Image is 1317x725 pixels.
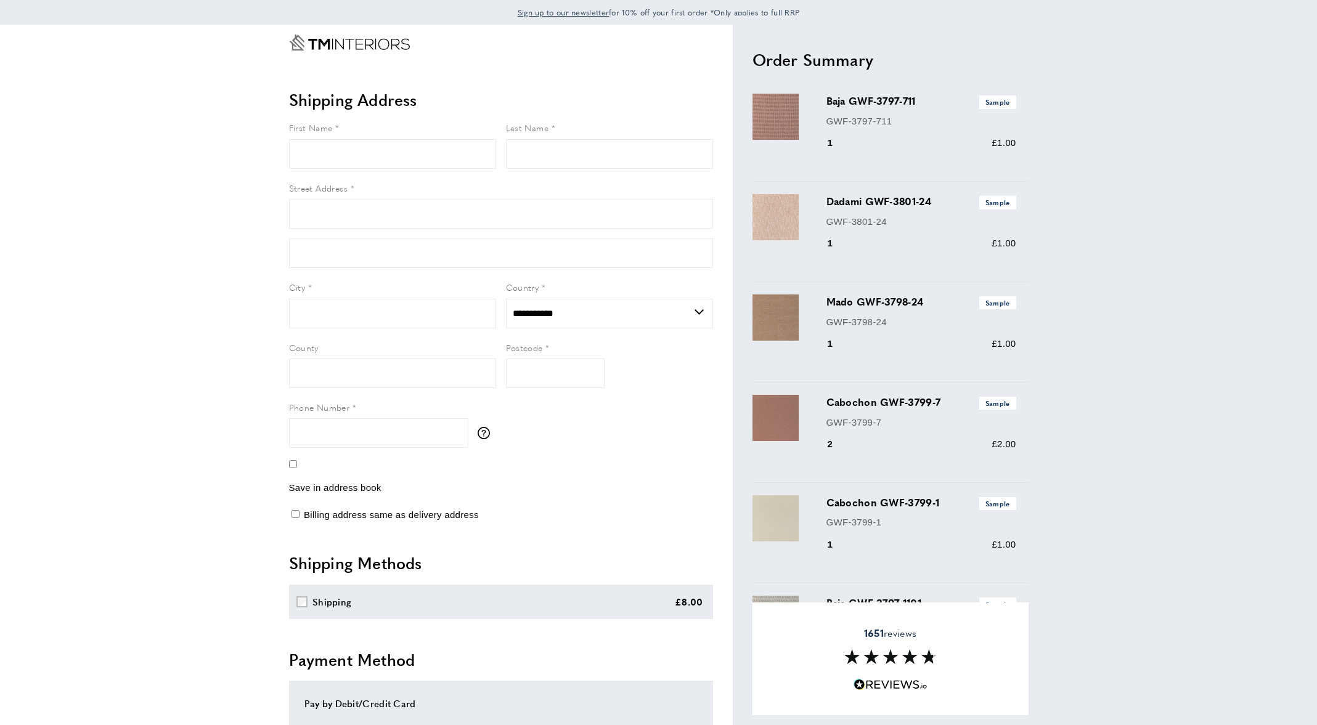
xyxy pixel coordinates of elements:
img: Mado GWF-3798-24 [752,294,799,341]
div: £8.00 [675,594,703,609]
h3: Mado GWF-3798-24 [826,294,1016,309]
span: Postcode [506,341,543,354]
div: 2 [826,437,850,452]
span: Billing address same as delivery address [304,509,479,520]
h3: Cabochon GWF-3799-1 [826,495,1016,510]
span: Sample [979,296,1016,309]
p: GWF-3799-7 [826,415,1016,430]
h3: Dadami GWF-3801-24 [826,194,1016,209]
div: 1 [826,336,850,351]
p: GWF-3797-711 [826,114,1016,129]
span: Phone Number [289,401,350,413]
span: Save in address book [289,482,381,493]
img: Baja GWF-3797-1101 [752,596,799,642]
h2: Shipping Methods [289,552,713,574]
span: for 10% off your first order *Only applies to full RRP [518,7,800,18]
h3: Baja GWF-3797-1101 [826,596,1016,610]
div: Pay by Debit/Credit Card [304,696,698,711]
div: Shipping [312,594,351,609]
p: GWF-3801-24 [826,214,1016,229]
span: Street Address [289,182,348,194]
span: First Name [289,121,333,134]
span: Country [506,281,539,293]
strong: 1651 [864,625,884,639]
a: Go to Home page [289,34,410,51]
h3: Cabochon GWF-3799-7 [826,395,1016,410]
span: £1.00 [992,137,1016,148]
h3: Baja GWF-3797-711 [826,94,1016,108]
span: Sample [979,196,1016,209]
span: Last Name [506,121,549,134]
img: Dadami GWF-3801-24 [752,194,799,240]
img: Reviews section [844,649,937,664]
img: Cabochon GWF-3799-1 [752,495,799,541]
span: Sample [979,497,1016,510]
span: Sign up to our newsletter [518,7,610,18]
div: 1 [826,136,850,150]
div: 1 [826,537,850,552]
h2: Payment Method [289,649,713,671]
p: GWF-3798-24 [826,315,1016,330]
h2: Shipping Address [289,89,713,111]
span: reviews [864,626,916,639]
p: GWF-3799-1 [826,515,1016,530]
span: Sample [979,95,1016,108]
img: Cabochon GWF-3799-7 [752,395,799,441]
span: County [289,341,319,354]
span: £1.00 [992,338,1016,349]
span: Sample [979,397,1016,410]
div: 1 [826,236,850,251]
span: £1.00 [992,539,1016,549]
input: Billing address same as delivery address [292,510,300,518]
span: Sample [979,597,1016,610]
span: £1.00 [992,238,1016,248]
h2: Order Summary [752,49,1029,71]
img: Baja GWF-3797-711 [752,94,799,140]
button: More information [478,427,496,439]
a: Sign up to our newsletter [518,6,610,18]
img: Reviews.io 5 stars [854,679,928,691]
span: £2.00 [992,439,1016,449]
span: City [289,281,306,293]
